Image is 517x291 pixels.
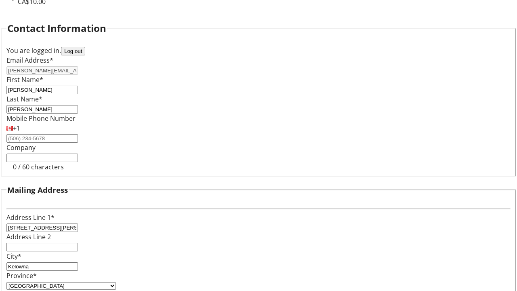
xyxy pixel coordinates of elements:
label: First Name* [6,75,43,84]
input: (506) 234-5678 [6,134,78,143]
button: Log out [61,47,85,55]
label: Address Line 2 [6,232,51,241]
div: You are logged in. [6,46,511,55]
input: City [6,262,78,271]
input: Address [6,224,78,232]
label: Email Address* [6,56,53,65]
label: Mobile Phone Number [6,114,76,123]
label: Address Line 1* [6,213,55,222]
label: City* [6,252,21,261]
label: Province* [6,271,37,280]
label: Last Name* [6,95,42,103]
h2: Contact Information [7,21,106,36]
tr-character-limit: 0 / 60 characters [13,162,64,171]
h3: Mailing Address [7,184,68,196]
label: Company [6,143,36,152]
